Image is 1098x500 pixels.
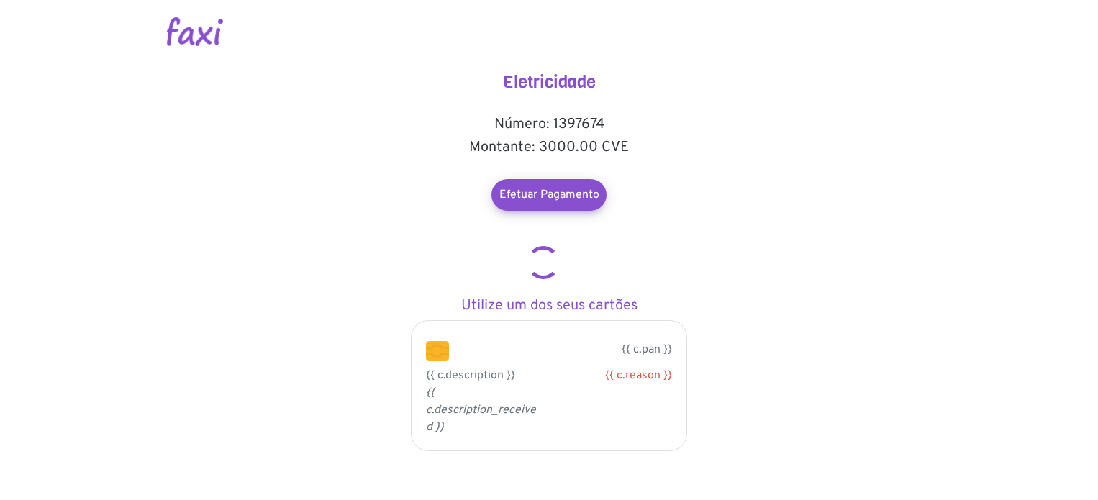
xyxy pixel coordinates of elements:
h5: Montante: 3000.00 CVE [405,139,693,156]
h4: Eletricidade [405,72,693,93]
p: {{ c.pan }} [471,341,672,358]
h5: Utilize um dos seus cartões [405,297,693,314]
h5: Número: 1397674 [405,116,693,133]
i: {{ c.description_received }} [426,386,536,435]
a: Efetuar Pagamento [491,179,607,211]
span: {{ c.description }} [426,368,515,383]
img: chip.png [426,341,449,361]
div: {{ c.reason }} [560,367,672,384]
